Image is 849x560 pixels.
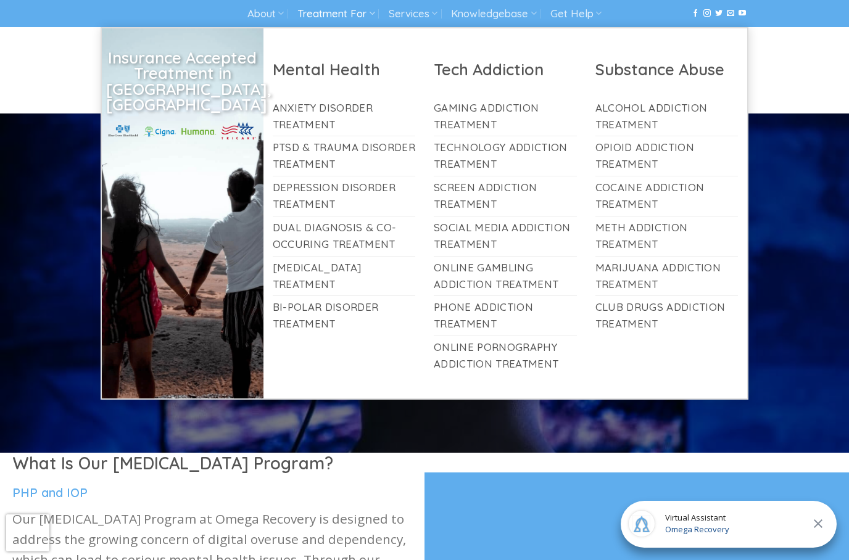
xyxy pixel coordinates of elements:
h2: Substance Abuse [595,59,739,80]
a: Services [389,2,437,25]
a: Phone Addiction Treatment [434,296,577,336]
a: Send us an email [727,9,734,18]
a: Follow on YouTube [739,9,746,18]
a: Follow on Instagram [703,9,711,18]
a: Anxiety Disorder Treatment [273,97,416,136]
a: Depression Disorder Treatment [273,176,416,216]
a: Knowledgebase [451,2,536,25]
a: Get Help [550,2,602,25]
a: Bi-Polar Disorder Treatment [273,296,416,336]
a: Technology Addiction Treatment [434,136,577,176]
h2: Tech Addiction [434,59,577,80]
h1: What Is Our [MEDICAL_DATA] Program? [12,453,412,474]
a: Club Drugs Addiction Treatment [595,296,739,336]
a: [MEDICAL_DATA] Treatment [273,257,416,296]
span: PHP and IOP [12,485,88,500]
a: Gaming Addiction Treatment [434,97,577,136]
a: Opioid Addiction Treatment [595,136,739,176]
a: Online Pornography Addiction Treatment [434,336,577,376]
a: Marijuana Addiction Treatment [595,257,739,296]
a: PTSD & Trauma Disorder Treatment [273,136,416,176]
a: Dual Diagnosis & Co-Occuring Treatment [273,216,416,256]
a: Online Gambling Addiction Treatment [434,257,577,296]
a: About [247,2,284,25]
a: Cocaine Addiction Treatment [595,176,739,216]
a: Follow on Twitter [715,9,723,18]
h2: Mental Health [273,59,416,80]
a: Screen Addiction Treatment [434,176,577,216]
a: Alcohol Addiction Treatment [595,97,739,136]
a: Follow on Facebook [692,9,699,18]
a: Treatment For [297,2,375,25]
a: Meth Addiction Treatment [595,216,739,256]
h2: Insurance Accepted Treatment in [GEOGRAPHIC_DATA], [GEOGRAPHIC_DATA] [106,50,259,113]
a: Social Media Addiction Treatment [434,216,577,256]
